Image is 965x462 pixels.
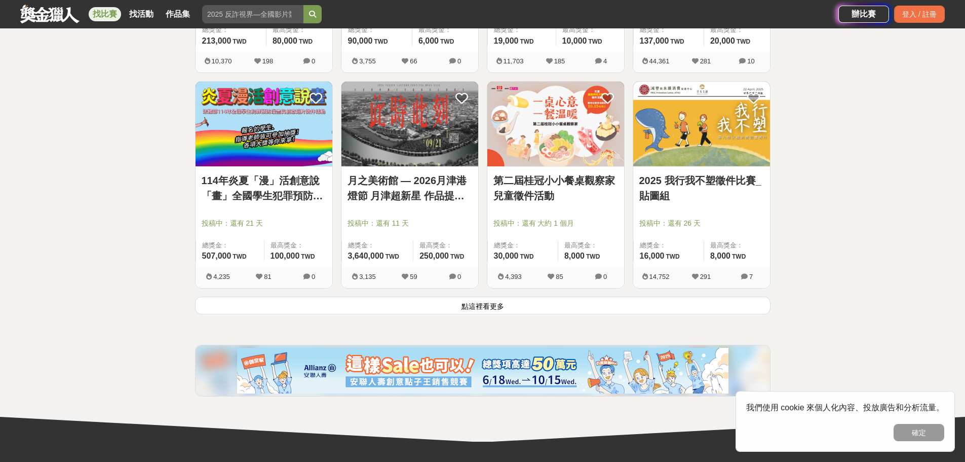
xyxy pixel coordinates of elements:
[710,37,735,45] span: 20,000
[493,218,618,229] span: 投稿中：還有 大約 1 個月
[213,273,230,280] span: 4,235
[212,57,232,65] span: 10,370
[89,7,121,21] a: 找比賽
[710,240,764,251] span: 最高獎金：
[125,7,158,21] a: 找活動
[710,25,764,35] span: 最高獎金：
[564,252,585,260] span: 8,000
[202,218,326,229] span: 投稿中：還有 21 天
[633,82,770,166] img: Cover Image
[202,252,231,260] span: 507,000
[487,82,624,166] img: Cover Image
[410,57,417,65] span: 66
[586,253,600,260] span: TWD
[666,253,679,260] span: TWD
[348,218,472,229] span: 投稿中：還有 11 天
[603,273,607,280] span: 0
[603,57,607,65] span: 4
[640,252,665,260] span: 16,000
[639,218,764,229] span: 投稿中：還有 26 天
[301,253,315,260] span: TWD
[196,82,332,166] img: Cover Image
[670,38,684,45] span: TWD
[419,252,449,260] span: 250,000
[640,25,698,35] span: 總獎金：
[457,57,461,65] span: 0
[348,25,406,35] span: 總獎金：
[299,38,313,45] span: TWD
[233,38,246,45] span: TWD
[494,37,519,45] span: 19,000
[418,25,472,35] span: 最高獎金：
[700,57,711,65] span: 281
[264,273,271,280] span: 81
[385,253,399,260] span: TWD
[348,173,472,203] a: 月之美術館 — 2026月津港燈節 月津超新星 作品提案徵選計畫 〈OPEN CALL〉
[410,273,417,280] span: 59
[562,25,618,35] span: 最高獎金：
[564,240,618,251] span: 最高獎金：
[196,82,332,167] a: Cover Image
[894,424,944,441] button: 確定
[162,7,194,21] a: 作品集
[520,253,533,260] span: TWD
[202,5,303,23] input: 2025 反詐視界—全國影片競賽
[359,57,376,65] span: 3,755
[450,253,464,260] span: TWD
[494,252,519,260] span: 30,000
[195,297,770,314] button: 點這裡看更多
[633,82,770,167] a: Cover Image
[737,38,750,45] span: TWD
[520,38,533,45] span: TWD
[348,37,373,45] span: 90,000
[640,240,698,251] span: 總獎金：
[237,348,728,394] img: cf4fb443-4ad2-4338-9fa3-b46b0bf5d316.png
[838,6,889,23] a: 辦比賽
[732,253,746,260] span: TWD
[312,57,315,65] span: 0
[493,173,618,203] a: 第二屆桂冠小小餐桌觀察家兒童徵件活動
[505,273,522,280] span: 4,393
[233,253,246,260] span: TWD
[202,37,231,45] span: 213,000
[312,273,315,280] span: 0
[746,403,944,412] span: 我們使用 cookie 來個人化內容、投放廣告和分析流量。
[639,173,764,203] a: 2025 我行我不塑徵件比賽_貼圖組
[262,57,274,65] span: 198
[418,37,439,45] span: 6,000
[556,273,563,280] span: 85
[273,25,326,35] span: 最高獎金：
[440,38,454,45] span: TWD
[359,273,376,280] span: 3,135
[202,25,260,35] span: 總獎金：
[588,38,602,45] span: TWD
[710,252,730,260] span: 8,000
[271,240,326,251] span: 最高獎金：
[374,38,388,45] span: TWD
[341,82,478,167] a: Cover Image
[341,82,478,166] img: Cover Image
[504,57,524,65] span: 11,703
[649,57,670,65] span: 44,361
[562,37,587,45] span: 10,000
[271,252,300,260] span: 100,000
[457,273,461,280] span: 0
[202,173,326,203] a: 114年炎夏「漫」活創意說「畫」全國學生犯罪預防漫畫與創意短片徵件
[348,240,407,251] span: 總獎金：
[649,273,670,280] span: 14,752
[348,252,384,260] span: 3,640,000
[273,37,297,45] span: 80,000
[640,37,669,45] span: 137,000
[747,57,754,65] span: 10
[494,240,552,251] span: 總獎金：
[202,240,258,251] span: 總獎金：
[419,240,472,251] span: 最高獎金：
[700,273,711,280] span: 291
[554,57,565,65] span: 185
[494,25,550,35] span: 總獎金：
[487,82,624,167] a: Cover Image
[894,6,945,23] div: 登入 / 註冊
[749,273,753,280] span: 7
